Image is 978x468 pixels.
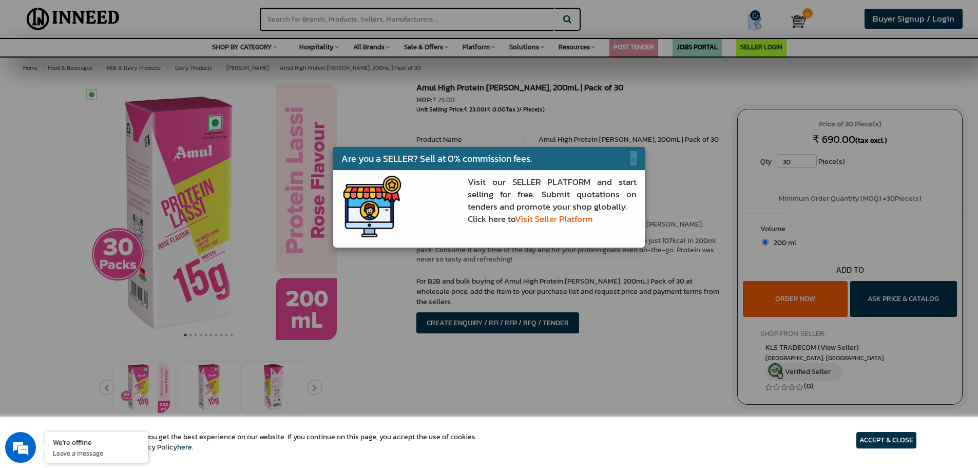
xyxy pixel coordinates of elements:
article: We use cookies to ensure you get the best experience on our website. If you continue on this page... [62,432,477,453]
a: here [177,442,192,453]
img: inneed-seller-icon.png [341,176,403,237]
span: × [630,151,637,165]
h4: Are you a SELLER? Sell at 0% commission fees. [341,154,637,164]
p: Visit our SELLER PLATFORM and start selling for free. Submit quotations on tenders and promote yo... [468,176,637,226]
article: ACCEPT & CLOSE [856,432,916,448]
p: Leave a message [53,448,140,458]
div: We're offline [53,437,140,447]
a: Visit Seller Platform [515,212,593,226]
